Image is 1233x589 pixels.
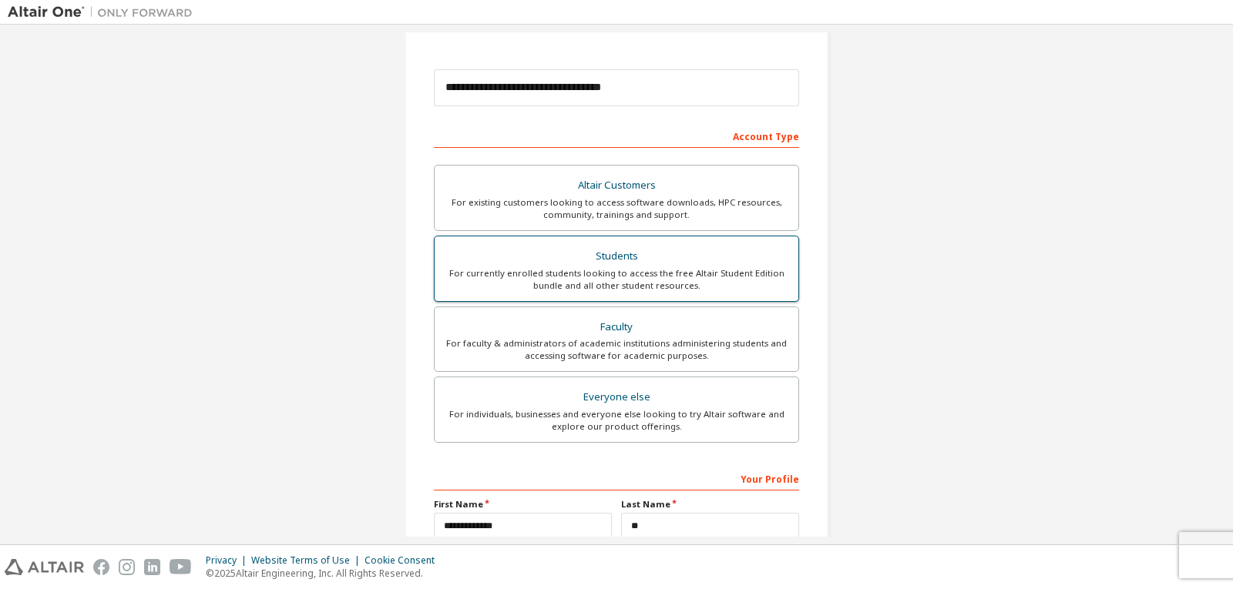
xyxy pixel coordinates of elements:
[444,337,789,362] div: For faculty & administrators of academic institutions administering students and accessing softwa...
[206,554,251,567] div: Privacy
[444,196,789,221] div: For existing customers looking to access software downloads, HPC resources, community, trainings ...
[444,387,789,408] div: Everyone else
[444,316,789,338] div: Faculty
[444,175,789,196] div: Altair Customers
[119,559,135,575] img: instagram.svg
[444,246,789,267] div: Students
[206,567,444,580] p: © 2025 Altair Engineering, Inc. All Rights Reserved.
[251,554,365,567] div: Website Terms of Use
[170,559,192,575] img: youtube.svg
[144,559,160,575] img: linkedin.svg
[434,123,799,148] div: Account Type
[365,554,444,567] div: Cookie Consent
[434,466,799,490] div: Your Profile
[621,498,799,510] label: Last Name
[444,267,789,292] div: For currently enrolled students looking to access the free Altair Student Edition bundle and all ...
[434,498,612,510] label: First Name
[5,559,84,575] img: altair_logo.svg
[444,408,789,433] div: For individuals, businesses and everyone else looking to try Altair software and explore our prod...
[8,5,200,20] img: Altair One
[93,559,109,575] img: facebook.svg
